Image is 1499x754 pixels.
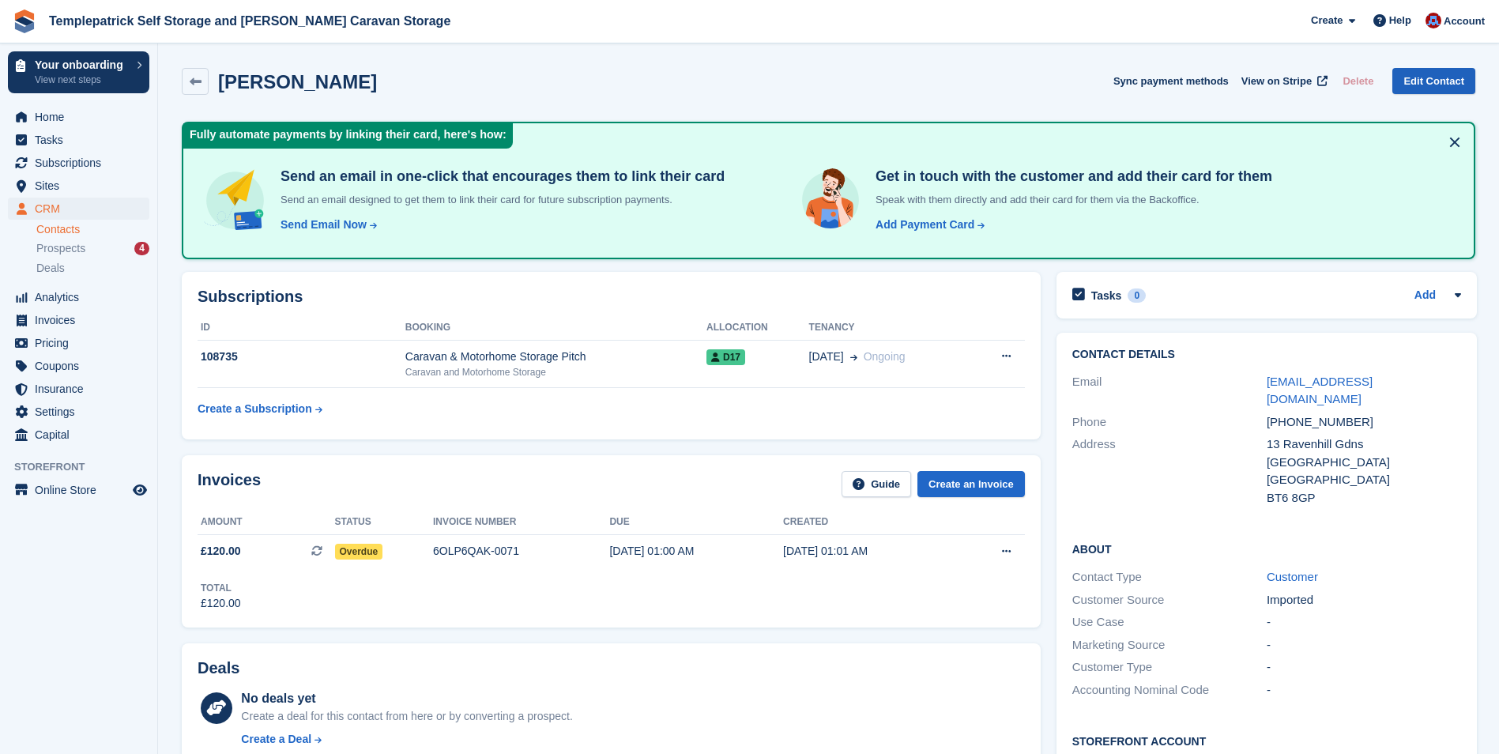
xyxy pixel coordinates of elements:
div: - [1267,681,1461,699]
div: [DATE] 01:00 AM [609,543,783,560]
img: stora-icon-8386f47178a22dfd0bd8f6a31ec36ba5ce8667c1dd55bd0f319d3a0aa187defe.svg [13,9,36,33]
span: View on Stripe [1241,74,1312,89]
a: menu [8,175,149,197]
div: Email [1072,373,1267,409]
div: Use Case [1072,613,1267,631]
a: Deals [36,260,149,277]
span: Pricing [35,332,130,354]
a: Your onboarding View next steps [8,51,149,93]
span: Analytics [35,286,130,308]
div: [PHONE_NUMBER] [1267,413,1461,432]
div: Customer Source [1072,591,1267,609]
span: Tasks [35,129,130,151]
h2: [PERSON_NAME] [218,71,377,92]
div: Create a deal for this contact from here or by converting a prospect. [241,708,572,725]
span: Storefront [14,459,157,475]
a: Add [1414,287,1436,305]
span: Coupons [35,355,130,377]
p: View next steps [35,73,129,87]
div: Address [1072,435,1267,507]
h2: Storefront Account [1072,733,1461,748]
a: menu [8,106,149,128]
div: 6OLP6QAK-0071 [433,543,609,560]
span: D17 [706,349,745,365]
div: Send Email Now [281,217,367,233]
div: [DATE] 01:01 AM [783,543,957,560]
a: menu [8,309,149,331]
div: Caravan & Motorhome Storage Pitch [405,349,706,365]
div: - [1267,613,1461,631]
div: 0 [1128,288,1146,303]
th: Allocation [706,315,809,341]
h2: Contact Details [1072,349,1461,361]
h2: Subscriptions [198,288,1025,306]
div: Contact Type [1072,568,1267,586]
a: menu [8,378,149,400]
a: Prospects 4 [36,240,149,257]
a: Add Payment Card [869,217,986,233]
span: Capital [35,424,130,446]
a: Customer [1267,570,1318,583]
div: Accounting Nominal Code [1072,681,1267,699]
div: Create a Subscription [198,401,312,417]
div: £120.00 [201,595,241,612]
a: menu [8,129,149,151]
th: Due [609,510,783,535]
span: Ongoing [864,350,906,363]
a: menu [8,152,149,174]
img: send-email-b5881ef4c8f827a638e46e229e590028c7e36e3a6c99d2365469aff88783de13.svg [202,168,268,233]
img: Leigh [1426,13,1441,28]
div: 108735 [198,349,405,365]
span: Online Store [35,479,130,501]
h4: Send an email in one-click that encourages them to link their card [274,168,725,186]
a: menu [8,355,149,377]
span: Invoices [35,309,130,331]
span: Account [1444,13,1485,29]
a: menu [8,401,149,423]
div: [GEOGRAPHIC_DATA] [1267,454,1461,472]
span: Home [35,106,130,128]
a: menu [8,424,149,446]
a: Create a Deal [241,731,572,748]
div: Marketing Source [1072,636,1267,654]
a: Contacts [36,222,149,237]
span: Create [1311,13,1343,28]
span: Help [1389,13,1411,28]
th: ID [198,315,405,341]
a: [EMAIL_ADDRESS][DOMAIN_NAME] [1267,375,1373,406]
h4: Get in touch with the customer and add their card for them [869,168,1272,186]
div: Total [201,581,241,595]
div: Create a Deal [241,731,311,748]
div: Fully automate payments by linking their card, here's how: [183,123,513,149]
a: menu [8,479,149,501]
img: get-in-touch-e3e95b6451f4e49772a6039d3abdde126589d6f45a760754adfa51be33bf0f70.svg [798,168,863,232]
a: Create a Subscription [198,394,322,424]
span: Prospects [36,241,85,256]
span: Sites [35,175,130,197]
a: menu [8,332,149,354]
div: No deals yet [241,689,572,708]
div: Customer Type [1072,658,1267,677]
th: Invoice number [433,510,609,535]
span: Subscriptions [35,152,130,174]
button: Sync payment methods [1113,68,1229,94]
a: Preview store [130,481,149,500]
h2: Invoices [198,471,261,497]
p: Send an email designed to get them to link their card for future subscription payments. [274,192,725,208]
a: View on Stripe [1235,68,1331,94]
span: Settings [35,401,130,423]
div: Phone [1072,413,1267,432]
span: Overdue [335,544,383,560]
a: Create an Invoice [917,471,1025,497]
p: Your onboarding [35,59,129,70]
h2: Deals [198,659,239,677]
a: Templepatrick Self Storage and [PERSON_NAME] Caravan Storage [43,8,457,34]
button: Delete [1336,68,1380,94]
th: Amount [198,510,335,535]
div: BT6 8GP [1267,489,1461,507]
h2: About [1072,541,1461,556]
div: Caravan and Motorhome Storage [405,365,706,379]
th: Created [783,510,957,535]
div: Imported [1267,591,1461,609]
div: - [1267,636,1461,654]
